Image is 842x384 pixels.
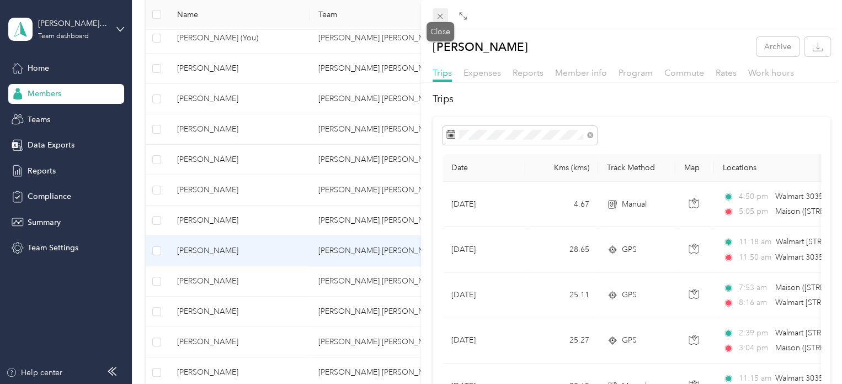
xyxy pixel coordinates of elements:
[443,318,525,364] td: [DATE]
[780,322,842,384] iframe: Everlance-gr Chat Button Frame
[738,297,770,309] span: 8:16 am
[433,92,830,107] h2: Trips
[664,67,704,78] span: Commute
[738,282,770,294] span: 7:53 am
[443,227,525,272] td: [DATE]
[443,182,525,227] td: [DATE]
[748,67,794,78] span: Work hours
[738,236,771,248] span: 11:18 am
[622,198,647,211] span: Manual
[738,342,770,354] span: 3:04 pm
[433,67,452,78] span: Trips
[513,67,543,78] span: Reports
[622,334,637,346] span: GPS
[622,289,637,301] span: GPS
[525,273,598,318] td: 25.11
[525,227,598,272] td: 28.65
[433,37,528,56] p: [PERSON_NAME]
[463,67,501,78] span: Expenses
[738,251,770,264] span: 11:50 am
[525,318,598,364] td: 25.27
[598,154,675,182] th: Track Method
[738,206,770,218] span: 5:05 pm
[427,22,454,41] div: Close
[619,67,653,78] span: Program
[525,182,598,227] td: 4.67
[443,273,525,318] td: [DATE]
[738,327,770,339] span: 2:39 pm
[738,191,770,203] span: 4:50 pm
[716,67,737,78] span: Rates
[622,244,637,256] span: GPS
[756,37,799,56] button: Archive
[555,67,607,78] span: Member info
[675,154,714,182] th: Map
[443,154,525,182] th: Date
[525,154,598,182] th: Kms (kms)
